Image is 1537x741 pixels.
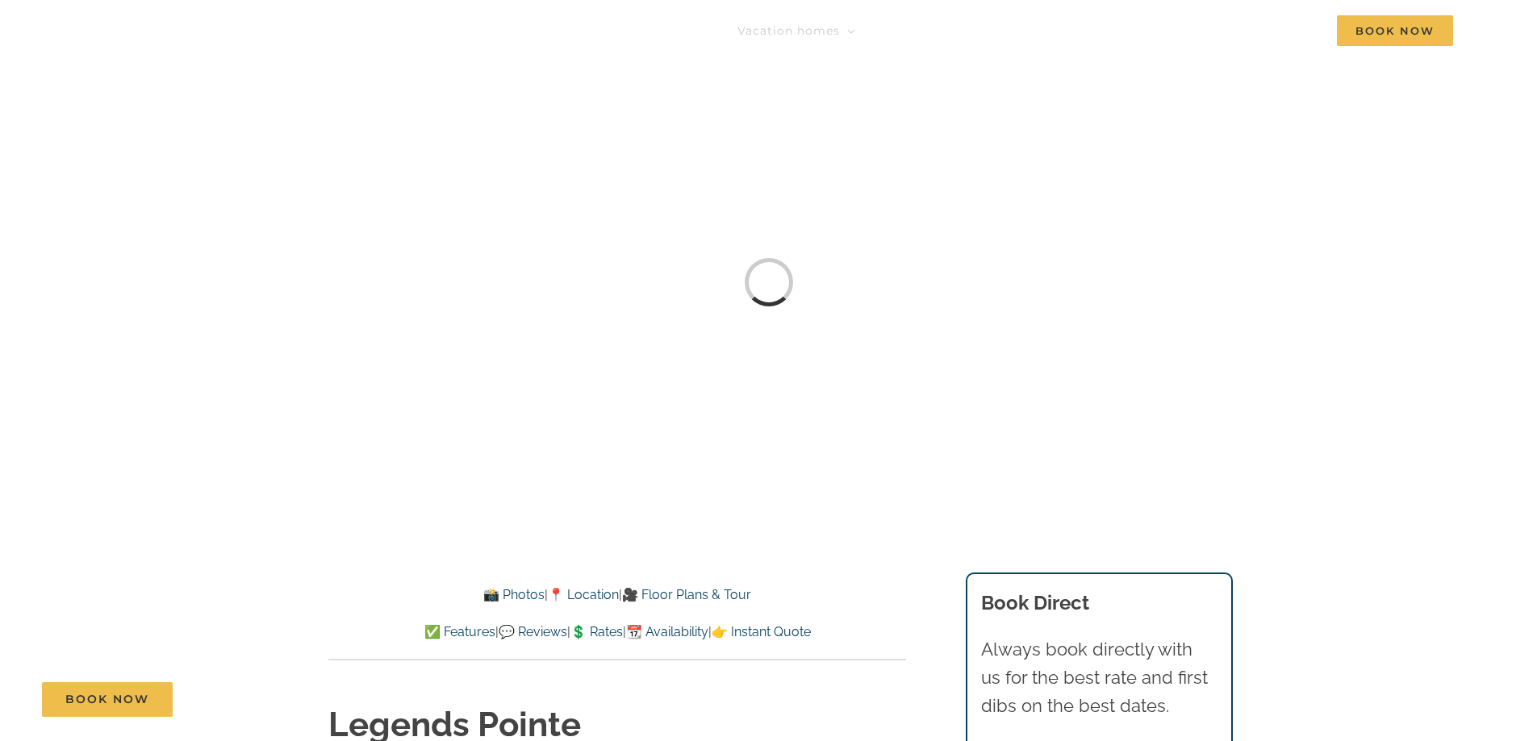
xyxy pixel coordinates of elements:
[981,591,1089,614] b: Book Direct
[570,624,623,639] a: 💲 Rates
[737,15,855,47] a: Vacation homes
[483,587,545,602] a: 📸 Photos
[1337,15,1453,46] span: Book Now
[548,587,619,602] a: 📍 Location
[1250,15,1301,47] a: Contact
[1024,25,1108,36] span: Deals & More
[65,693,149,706] span: Book Now
[424,624,495,639] a: ✅ Features
[1159,15,1213,47] a: About
[737,15,1453,47] nav: Main Menu
[739,252,799,312] div: Loading...
[626,624,708,639] a: 📆 Availability
[737,25,840,36] span: Vacation homes
[892,25,972,36] span: Things to do
[328,622,906,643] p: | | | |
[499,624,567,639] a: 💬 Reviews
[622,587,751,602] a: 🎥 Floor Plans & Tour
[1250,25,1301,36] span: Contact
[84,19,357,55] img: Branson Family Retreats Logo
[1024,15,1123,47] a: Deals & More
[981,635,1217,721] p: Always book directly with us for the best rate and first dibs on the best dates.
[1159,25,1198,36] span: About
[328,585,906,606] p: | |
[892,15,988,47] a: Things to do
[42,682,173,717] a: Book Now
[712,624,811,639] a: 👉 Instant Quote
